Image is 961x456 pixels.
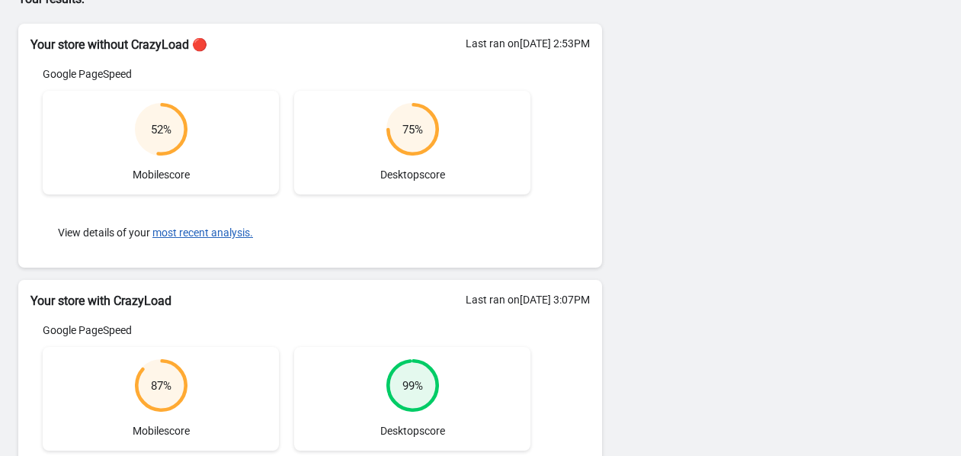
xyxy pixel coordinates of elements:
[466,292,590,307] div: Last ran on [DATE] 3:07PM
[30,292,590,310] h2: Your store with CrazyLoad
[152,226,253,239] button: most recent analysis.
[43,347,279,451] div: Mobile score
[30,36,590,54] h2: Your store without CrazyLoad 🔴
[43,210,530,255] div: View details of your
[294,347,530,451] div: Desktop score
[402,378,423,393] div: 99 %
[466,36,590,51] div: Last ran on [DATE] 2:53PM
[43,323,530,338] div: Google PageSpeed
[43,91,279,194] div: Mobile score
[151,122,171,137] div: 52 %
[43,66,530,82] div: Google PageSpeed
[151,378,171,393] div: 87 %
[294,91,530,194] div: Desktop score
[402,122,423,137] div: 75 %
